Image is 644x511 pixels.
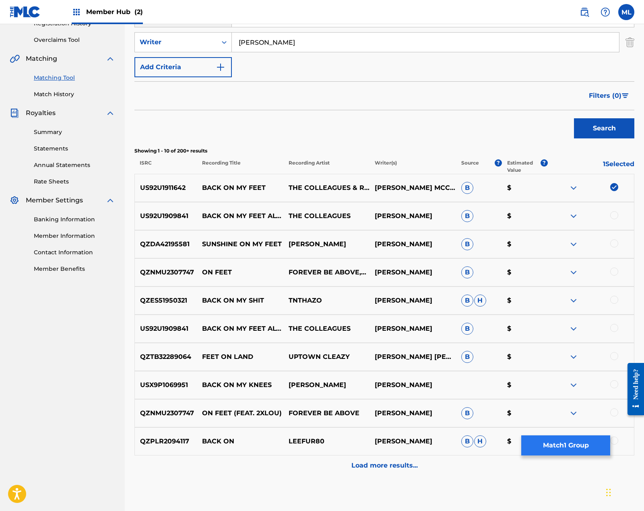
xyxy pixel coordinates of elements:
[135,408,197,418] p: QZNMU2307747
[135,239,197,249] p: QZDA42195581
[461,351,473,363] span: B
[502,211,548,221] p: $
[569,268,578,277] img: expand
[502,408,548,418] p: $
[135,437,197,446] p: QZPLR2094117
[584,86,634,106] button: Filters (0)
[134,159,196,174] p: ISRC
[34,144,115,153] a: Statements
[369,183,456,193] p: [PERSON_NAME] MCCOLLUMKARL [PERSON_NAME] JRMICHAEL [PERSON_NAME]
[216,62,225,72] img: 9d2ae6d4665cec9f34b9.svg
[283,380,370,390] p: [PERSON_NAME]
[369,268,456,277] p: [PERSON_NAME]
[140,37,212,47] div: Writer
[283,211,370,221] p: THE COLLEAGUES
[34,161,115,169] a: Annual Statements
[283,268,370,277] p: FOREVER BE ABOVE,2XLOU
[283,183,370,193] p: THE COLLEAGUES & RITTZ FEAT. [GEOGRAPHIC_DATA]
[569,296,578,305] img: expand
[569,211,578,221] img: expand
[369,239,456,249] p: [PERSON_NAME]
[461,407,473,419] span: B
[507,159,541,174] p: Estimated Value
[197,211,283,221] p: BACK ON MY FEET ALT INSTRUMENTAL
[135,183,197,193] p: US92U1911642
[34,90,115,99] a: Match History
[548,159,634,174] p: 1 Selected
[569,183,578,193] img: expand
[474,295,486,307] span: H
[135,211,197,221] p: US92U1909841
[461,159,479,174] p: Source
[521,435,610,455] button: Match1 Group
[283,408,370,418] p: FOREVER BE ABOVE
[197,380,283,390] p: BACK ON MY KNEES
[601,7,610,17] img: help
[34,248,115,257] a: Contact Information
[34,36,115,44] a: Overclaims Tool
[26,108,56,118] span: Royalties
[34,128,115,136] a: Summary
[610,183,618,191] img: deselect
[604,472,644,511] iframe: Chat Widget
[461,323,473,335] span: B
[461,266,473,278] span: B
[34,215,115,224] a: Banking Information
[34,177,115,186] a: Rate Sheets
[369,437,456,446] p: [PERSON_NAME]
[10,196,19,205] img: Member Settings
[105,108,115,118] img: expand
[502,239,548,249] p: $
[197,324,283,334] p: BACK ON MY FEET ALT INSTRUMENTAL (FEAT. RITTZ & GOMEY)
[495,159,502,167] span: ?
[502,296,548,305] p: $
[34,74,115,82] a: Matching Tool
[26,54,57,64] span: Matching
[10,108,19,118] img: Royalties
[135,268,197,277] p: QZNMU2307747
[197,437,283,446] p: BACK ON
[569,352,578,362] img: expand
[135,352,197,362] p: QZTB32289064
[134,147,634,155] p: Showing 1 - 10 of 200+ results
[474,435,486,447] span: H
[197,183,283,193] p: BACK ON MY FEET
[569,380,578,390] img: expand
[197,239,283,249] p: SUNSHINE ON MY FEET
[283,324,370,334] p: THE COLLEAGUES
[569,324,578,334] img: expand
[589,91,621,101] span: Filters ( 0 )
[10,6,41,18] img: MLC Logo
[461,435,473,447] span: B
[622,93,629,98] img: filter
[135,296,197,305] p: QZES51950321
[461,295,473,307] span: B
[597,4,613,20] div: Help
[569,408,578,418] img: expand
[461,182,473,194] span: B
[105,54,115,64] img: expand
[283,239,370,249] p: [PERSON_NAME]
[351,461,418,470] p: Load more results...
[574,118,634,138] button: Search
[369,380,456,390] p: [PERSON_NAME]
[502,324,548,334] p: $
[196,159,283,174] p: Recording Title
[369,211,456,221] p: [PERSON_NAME]
[580,7,589,17] img: search
[606,480,611,505] div: Drag
[283,296,370,305] p: TNTHAZO
[369,296,456,305] p: [PERSON_NAME]
[502,380,548,390] p: $
[369,324,456,334] p: [PERSON_NAME]
[135,324,197,334] p: US92U1909841
[26,196,83,205] span: Member Settings
[576,4,592,20] a: Public Search
[134,8,143,16] span: (2)
[34,265,115,273] a: Member Benefits
[34,232,115,240] a: Member Information
[197,352,283,362] p: FEET ON LAND
[135,380,197,390] p: USX9P1069951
